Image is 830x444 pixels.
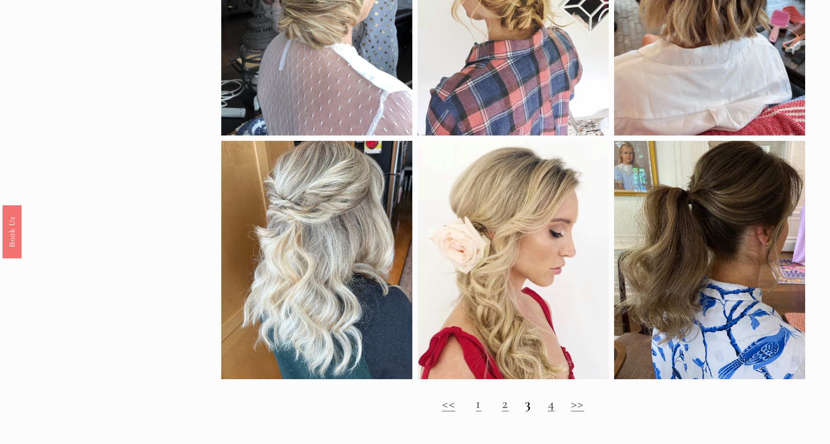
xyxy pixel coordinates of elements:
[548,395,555,412] a: 4
[442,395,455,412] a: <<
[2,205,21,258] a: Book Us
[502,395,508,412] a: 2
[525,395,531,412] strong: 3
[476,395,481,412] a: 1
[571,395,584,412] a: >>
